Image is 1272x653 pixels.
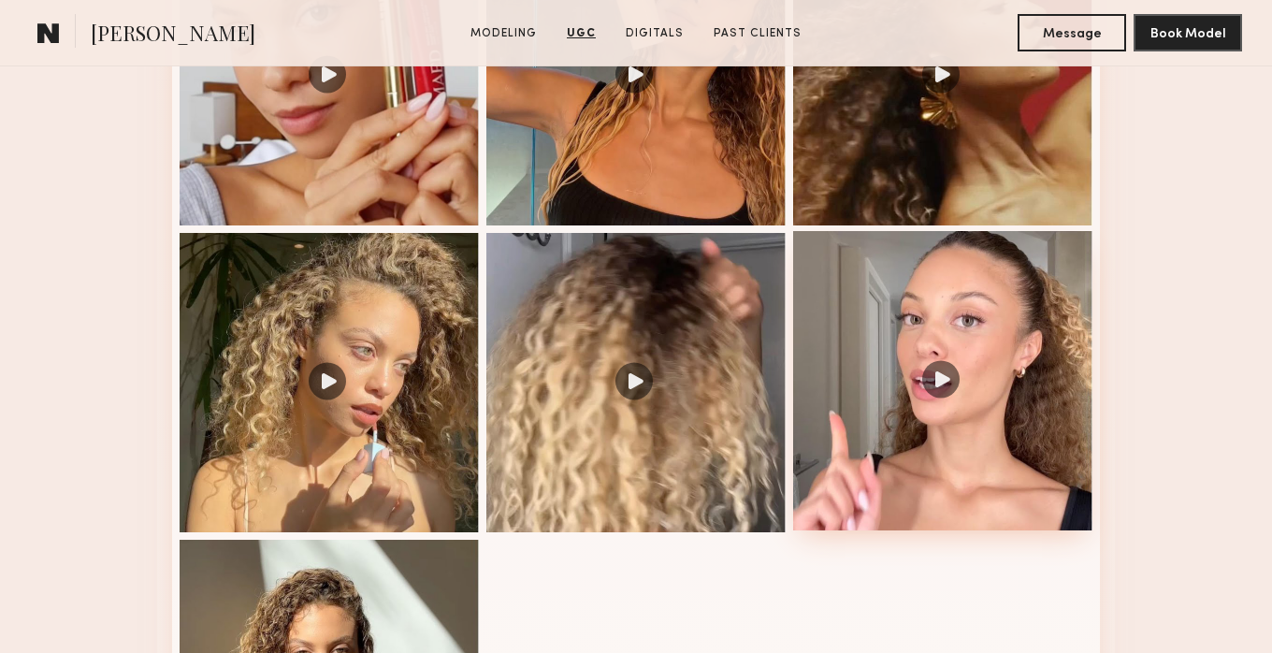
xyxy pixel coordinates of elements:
a: Past Clients [706,25,809,42]
button: Message [1018,14,1126,51]
span: [PERSON_NAME] [91,19,255,51]
a: UGC [559,25,603,42]
a: Modeling [463,25,544,42]
a: Digitals [618,25,691,42]
a: Book Model [1134,24,1242,40]
button: Book Model [1134,14,1242,51]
